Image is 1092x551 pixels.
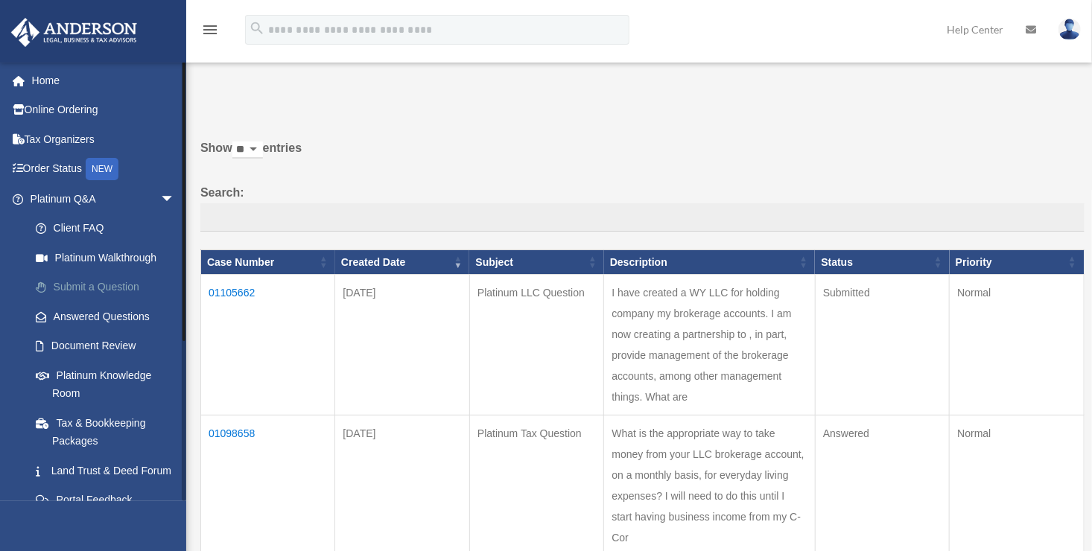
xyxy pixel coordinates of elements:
input: Search: [200,203,1085,232]
i: menu [201,21,219,39]
a: Tax & Bookkeeping Packages [21,408,197,456]
a: menu [201,26,219,39]
div: NEW [86,158,118,180]
td: Platinum LLC Question [469,275,603,415]
a: Portal Feedback [21,485,197,515]
a: Land Trust & Deed Forum [21,456,197,485]
td: I have created a WY LLC for holding company my brokerage accounts. I am now creating a partnershi... [604,275,816,415]
th: Priority: activate to sort column ascending [950,249,1085,275]
label: Search: [200,182,1085,232]
td: Normal [950,275,1085,415]
select: Showentries [232,141,263,159]
a: Order StatusNEW [10,154,197,185]
a: Answered Questions [21,302,190,331]
td: [DATE] [335,275,469,415]
a: Platinum Walkthrough [21,243,197,273]
td: Submitted [815,275,949,415]
a: Submit a Question [21,273,197,302]
th: Status: activate to sort column ascending [815,249,949,275]
th: Subject: activate to sort column ascending [469,249,603,275]
i: search [249,20,265,36]
a: Online Ordering [10,95,197,125]
a: Document Review [21,331,197,361]
a: Platinum Q&Aarrow_drop_down [10,184,197,214]
img: User Pic [1058,19,1081,40]
th: Description: activate to sort column ascending [604,249,816,275]
td: 01105662 [201,275,335,415]
label: Show entries [200,138,1085,173]
th: Case Number: activate to sort column ascending [201,249,335,275]
a: Home [10,66,197,95]
a: Client FAQ [21,214,197,243]
th: Created Date: activate to sort column ascending [335,249,469,275]
span: arrow_drop_down [160,184,190,214]
a: Tax Organizers [10,124,197,154]
img: Anderson Advisors Platinum Portal [7,18,142,47]
a: Platinum Knowledge Room [21,360,197,408]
